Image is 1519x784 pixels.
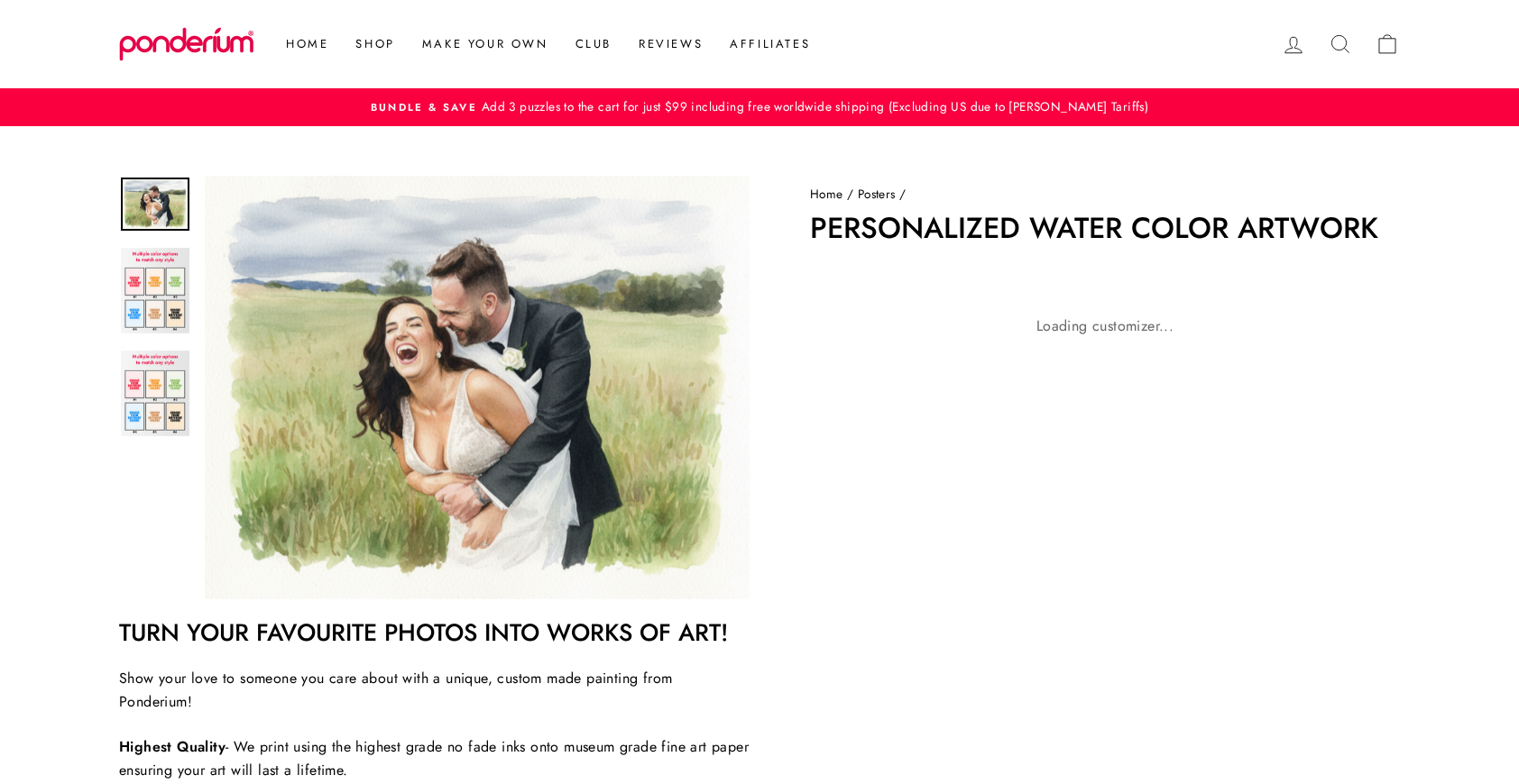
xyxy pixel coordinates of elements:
a: Home [272,28,342,60]
span: Add 3 puzzles to the cart for just $99 including free worldwide shipping (Excluding US due to [PE... [477,97,1148,115]
span: - We print using the highest grade no fade inks onto museum grade fine art paper ensuring your ar... [119,736,749,780]
a: Bundle & SaveAdd 3 puzzles to the cart for just $99 including free worldwide shipping (Excluding ... [124,97,1395,117]
div: Loading customizer... [810,278,1400,374]
img: Personalized Water Color Artwork [121,248,189,333]
a: Affiliates [716,28,824,60]
a: Reviews [625,28,716,60]
h1: Personalized Water Color Artwork [810,214,1400,242]
h3: Turn your favourite photos into works of art! [119,621,750,645]
ul: Primary [263,28,824,60]
strong: Highest Quality [119,736,226,757]
a: Posters [858,185,896,203]
span: / [899,185,906,203]
p: Show your love to someone you care about with a unique, custom made painting from Ponderium! [119,667,750,713]
span: Bundle & Save [371,100,477,114]
a: Shop [342,28,408,60]
a: Home [810,185,843,203]
a: Make Your Own [409,28,562,60]
span: / [847,185,853,203]
img: Ponderium [119,27,254,61]
img: Personalized Water Color Artwork [121,351,189,436]
a: Club [562,28,625,60]
nav: breadcrumbs [810,185,1400,205]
